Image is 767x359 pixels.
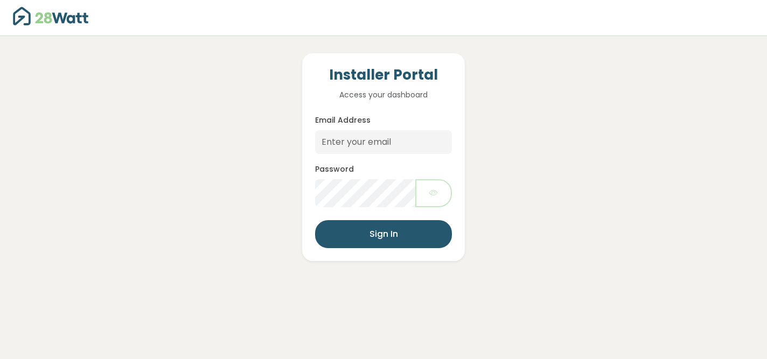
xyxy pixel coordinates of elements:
p: Access your dashboard [315,89,452,101]
img: 28Watt [13,7,88,25]
button: Sign In [315,220,452,248]
label: Password [315,164,354,175]
h4: Installer Portal [315,66,452,85]
input: Enter your email [315,130,452,154]
label: Email Address [315,115,371,126]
